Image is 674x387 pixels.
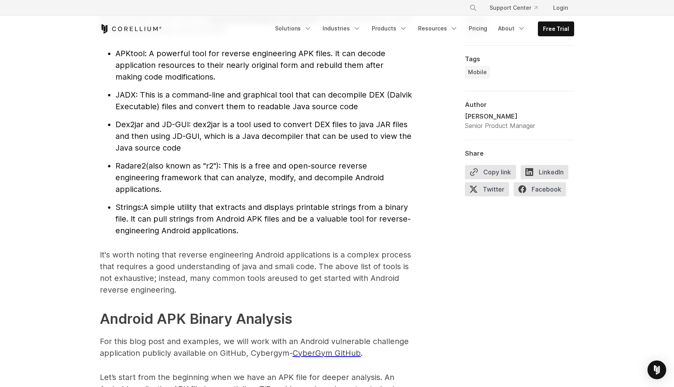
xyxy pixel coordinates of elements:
span: A simple utility that extracts and displays printable strings from a binary file. It can pull str... [115,202,411,235]
button: Copy link [465,165,516,179]
span: JADX [115,90,136,99]
div: Navigation Menu [460,1,574,15]
span: APKtool [115,49,145,58]
span: Facebook [514,182,566,196]
span: ; instead, many common tools are [154,273,280,283]
a: Free Trial [538,22,574,36]
p: It's worth noting that reverse engineering Android applications is a complex process that require... [100,249,412,296]
span: : A powerful tool for reverse engineering APK files. It can decode application resources to their... [115,49,385,82]
a: LinkedIn [521,165,573,182]
a: About [493,21,530,36]
span: (also known as "r2"): This is a free and open-source reverse engineering framework that can analy... [115,161,384,194]
a: Twitter [465,182,514,199]
div: Author [465,101,574,108]
span: : This is a command-line and graphical tool that can decompile DEX (Dalvik Executable) files and ... [115,90,412,111]
div: Navigation Menu [270,21,574,36]
span: : dex2jar is a tool used to convert DEX files to java JAR files and then using JD-GUI, which is a... [115,120,411,153]
span: u [154,273,284,283]
span: Radare2 [115,161,146,170]
a: Corellium Home [100,24,162,34]
a: Resources [413,21,463,36]
a: Solutions [270,21,316,36]
div: Senior Product Manager [465,121,535,130]
strong: Android APK Binary Analysis [100,310,292,327]
a: Support Center [483,1,544,15]
span: LinkedIn [521,165,568,179]
span: Mobile [468,68,487,76]
a: Industries [318,21,365,36]
a: Facebook [514,182,571,199]
a: Pricing [464,21,492,36]
div: Share [465,149,574,157]
div: Tags [465,55,574,63]
span: Strings: [115,202,143,212]
span: Dex2jar and JD-GUI [115,120,189,129]
span: Twitter [465,182,509,196]
p: For this blog post and examples, we will work with an Android vulnerable challenge application pu... [100,336,412,359]
a: Products [367,21,412,36]
a: Login [547,1,574,15]
a: Mobile [465,66,490,78]
a: CyberGym GitHub [293,348,361,358]
div: Open Intercom Messenger [647,360,666,379]
button: Search [466,1,480,15]
div: [PERSON_NAME] [465,112,535,121]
